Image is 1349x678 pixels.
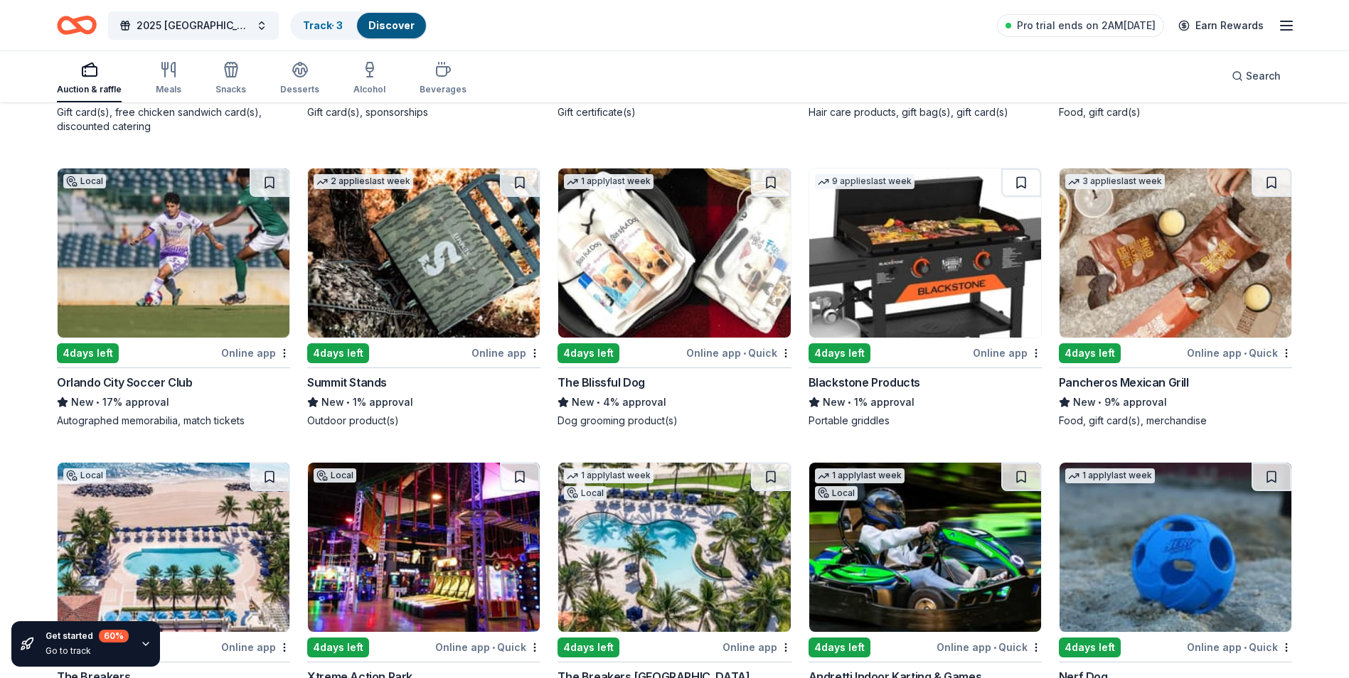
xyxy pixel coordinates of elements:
div: Online app Quick [686,344,791,362]
img: Image for Blackstone Products [809,168,1041,338]
div: 9 applies last week [815,174,915,189]
div: Get started [46,630,129,642]
a: Image for Blackstone Products9 applieslast week4days leftOnline appBlackstone ProductsNew•1% appr... [809,168,1042,428]
div: Dog grooming product(s) [558,414,791,428]
div: Online app [221,638,290,656]
div: 4 days left [1059,343,1121,363]
div: Beverages [420,84,466,95]
div: Online app [723,638,791,656]
button: Auction & raffle [57,55,122,102]
div: 4 days left [307,343,369,363]
button: Desserts [280,55,319,102]
div: 9% approval [1059,394,1292,411]
div: Gift certificate(s) [558,105,791,119]
span: • [1244,642,1247,653]
div: Orlando City Soccer Club [57,374,192,391]
button: Search [1220,62,1292,90]
div: Meals [156,84,181,95]
img: Image for The Blissful Dog [558,168,790,338]
span: • [347,397,351,408]
span: Pro trial ends on 2AM[DATE] [1017,17,1156,34]
div: Go to track [46,645,129,657]
div: 60 % [99,630,129,642]
div: Auction & raffle [57,84,122,95]
button: Alcohol [353,55,385,102]
span: • [96,397,100,408]
button: Snacks [215,55,246,102]
div: Local [63,174,106,188]
div: Food, gift card(s) [1059,105,1292,119]
span: Search [1246,68,1281,85]
span: New [823,394,846,411]
div: Online app [221,344,290,362]
div: 1 apply last week [564,174,654,189]
img: Image for The Breakers [58,463,289,632]
span: 2025 [GEOGRAPHIC_DATA], [GEOGRAPHIC_DATA] 449th Bomb Group WWII Reunion [137,17,250,34]
div: The Blissful Dog [558,374,645,391]
div: Local [314,468,356,483]
div: Gift card(s), free chicken sandwich card(s), discounted catering [57,105,290,134]
button: 2025 [GEOGRAPHIC_DATA], [GEOGRAPHIC_DATA] 449th Bomb Group WWII Reunion [108,11,279,40]
div: Local [564,486,607,500]
div: Summit Stands [307,374,387,391]
span: • [1244,348,1247,359]
img: Image for Orlando City Soccer Club [58,168,289,338]
div: 4 days left [558,343,619,363]
div: 4 days left [57,343,119,363]
div: 1 apply last week [815,468,905,483]
img: Image for Summit Stands [308,168,540,338]
a: Image for Pancheros Mexican Grill3 applieslast week4days leftOnline app•QuickPancheros Mexican Gr... [1059,168,1292,428]
a: Image for The Blissful Dog1 applylast week4days leftOnline app•QuickThe Blissful DogNew•4% approv... [558,168,791,428]
div: 1% approval [307,394,540,411]
div: Local [63,468,106,483]
img: Image for Andretti Indoor Karting & Games [809,463,1041,632]
div: 17% approval [57,394,290,411]
a: Image for Orlando City Soccer ClubLocal4days leftOnline appOrlando City Soccer ClubNew•17% approv... [57,168,290,428]
div: 1 apply last week [1065,468,1155,483]
button: Track· 3Discover [290,11,427,40]
div: Local [815,486,858,500]
div: 4 days left [1059,637,1121,657]
div: 1% approval [809,394,1042,411]
div: Alcohol [353,84,385,95]
div: Online app Quick [937,638,1042,656]
div: 2 applies last week [314,174,413,189]
div: 4% approval [558,394,791,411]
span: • [848,397,851,408]
div: Gift card(s), sponsorships [307,105,540,119]
div: Autographed memorabilia, match tickets [57,414,290,428]
div: 3 applies last week [1065,174,1165,189]
span: • [743,348,746,359]
div: Pancheros Mexican Grill [1059,374,1189,391]
div: Food, gift card(s), merchandise [1059,414,1292,428]
img: Image for Xtreme Action Park [308,463,540,632]
div: 4 days left [558,637,619,657]
img: Image for Nerf Dog [1060,463,1291,632]
a: Pro trial ends on 2AM[DATE] [997,14,1164,37]
div: Hair care products, gift bag(s), gift card(s) [809,105,1042,119]
div: Outdoor product(s) [307,414,540,428]
div: Snacks [215,84,246,95]
div: 4 days left [809,637,870,657]
span: • [597,397,601,408]
span: • [993,642,996,653]
div: Online app Quick [435,638,540,656]
button: Beverages [420,55,466,102]
span: • [492,642,495,653]
span: New [321,394,344,411]
a: Discover [368,19,415,31]
div: Online app Quick [1187,344,1292,362]
a: Home [57,9,97,42]
a: Track· 3 [303,19,343,31]
div: Portable griddles [809,414,1042,428]
a: Earn Rewards [1170,13,1272,38]
span: New [1073,394,1096,411]
div: 4 days left [809,343,870,363]
div: Desserts [280,84,319,95]
div: 4 days left [307,637,369,657]
button: Meals [156,55,181,102]
div: 1 apply last week [564,468,654,483]
a: Image for Summit Stands2 applieslast week4days leftOnline appSummit StandsNew•1% approvalOutdoor ... [307,168,540,428]
div: Online app [973,344,1042,362]
span: • [1098,397,1102,408]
